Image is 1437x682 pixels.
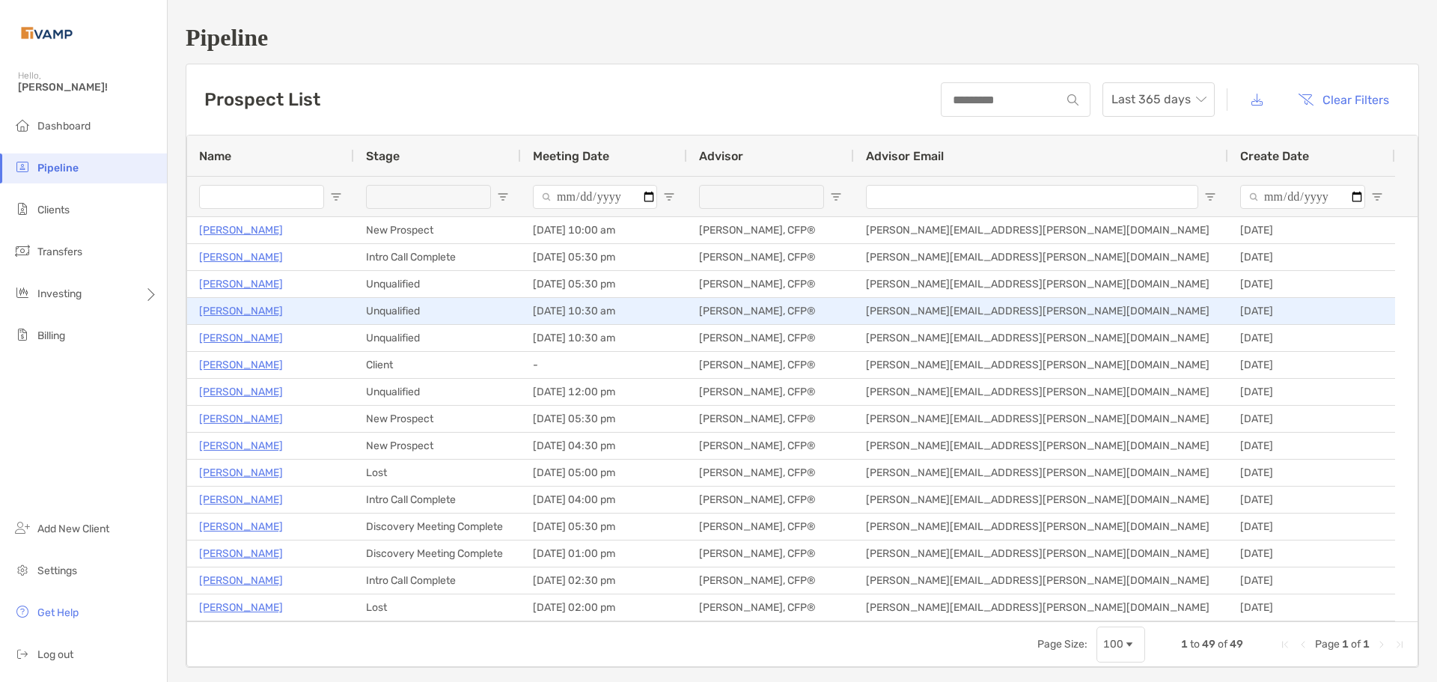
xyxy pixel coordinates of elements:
div: [DATE] [1228,352,1395,378]
div: New Prospect [354,433,521,459]
img: Zoe Logo [18,6,76,60]
div: [PERSON_NAME], CFP® [687,244,854,270]
div: [DATE] 01:00 pm [521,541,687,567]
div: [DATE] 02:00 pm [521,594,687,621]
div: [PERSON_NAME][EMAIL_ADDRESS][PERSON_NAME][DOMAIN_NAME] [854,271,1228,297]
img: add_new_client icon [13,519,31,537]
span: [PERSON_NAME]! [18,81,158,94]
button: Open Filter Menu [663,191,675,203]
div: [DATE] [1228,244,1395,270]
div: [PERSON_NAME][EMAIL_ADDRESS][PERSON_NAME][DOMAIN_NAME] [854,487,1228,513]
span: Get Help [37,606,79,619]
div: Lost [354,460,521,486]
span: 49 [1230,638,1243,651]
div: [PERSON_NAME], CFP® [687,271,854,297]
div: [DATE] [1228,487,1395,513]
div: [DATE] [1228,541,1395,567]
a: [PERSON_NAME] [199,598,283,617]
span: Add New Client [37,523,109,535]
div: [PERSON_NAME][EMAIL_ADDRESS][PERSON_NAME][DOMAIN_NAME] [854,460,1228,486]
h3: Prospect List [204,89,320,110]
div: [DATE] 04:00 pm [521,487,687,513]
span: Pipeline [37,162,79,174]
span: 1 [1181,638,1188,651]
a: [PERSON_NAME] [199,517,283,536]
span: Last 365 days [1111,83,1206,116]
span: Name [199,149,231,163]
div: Unqualified [354,379,521,405]
img: pipeline icon [13,158,31,176]
span: Dashboard [37,120,91,133]
div: New Prospect [354,217,521,243]
a: [PERSON_NAME] [199,356,283,374]
a: [PERSON_NAME] [199,490,283,509]
img: billing icon [13,326,31,344]
a: [PERSON_NAME] [199,436,283,455]
div: [DATE] [1228,379,1395,405]
div: [DATE] 12:00 pm [521,379,687,405]
button: Open Filter Menu [830,191,842,203]
a: [PERSON_NAME] [199,248,283,267]
div: New Prospect [354,406,521,432]
div: [DATE] 10:00 am [521,217,687,243]
img: transfers icon [13,242,31,260]
span: 1 [1342,638,1349,651]
div: [PERSON_NAME], CFP® [687,514,854,540]
div: [PERSON_NAME], CFP® [687,487,854,513]
div: [PERSON_NAME][EMAIL_ADDRESS][PERSON_NAME][DOMAIN_NAME] [854,217,1228,243]
div: [DATE] [1228,406,1395,432]
div: [PERSON_NAME][EMAIL_ADDRESS][PERSON_NAME][DOMAIN_NAME] [854,541,1228,567]
div: [DATE] 05:30 pm [521,271,687,297]
div: Client [354,352,521,378]
span: of [1351,638,1361,651]
a: [PERSON_NAME] [199,409,283,428]
img: input icon [1067,94,1078,106]
div: [PERSON_NAME], CFP® [687,217,854,243]
div: - [521,352,687,378]
div: [PERSON_NAME][EMAIL_ADDRESS][PERSON_NAME][DOMAIN_NAME] [854,594,1228,621]
a: [PERSON_NAME] [199,544,283,563]
div: Unqualified [354,298,521,324]
button: Open Filter Menu [330,191,342,203]
div: First Page [1279,639,1291,651]
p: [PERSON_NAME] [199,463,283,482]
a: [PERSON_NAME] [199,571,283,590]
div: [DATE] [1228,433,1395,459]
button: Open Filter Menu [1204,191,1216,203]
div: [PERSON_NAME][EMAIL_ADDRESS][PERSON_NAME][DOMAIN_NAME] [854,379,1228,405]
div: [PERSON_NAME], CFP® [687,541,854,567]
div: [PERSON_NAME], CFP® [687,594,854,621]
span: Log out [37,648,73,661]
input: Meeting Date Filter Input [533,185,657,209]
span: 49 [1202,638,1215,651]
div: [PERSON_NAME], CFP® [687,406,854,432]
span: Investing [37,287,82,300]
span: Advisor Email [866,149,944,163]
div: Next Page [1376,639,1388,651]
div: [DATE] 02:30 pm [521,567,687,594]
div: [DATE] [1228,514,1395,540]
div: Intro Call Complete [354,567,521,594]
div: [PERSON_NAME][EMAIL_ADDRESS][PERSON_NAME][DOMAIN_NAME] [854,352,1228,378]
img: dashboard icon [13,116,31,134]
div: [DATE] 05:00 pm [521,460,687,486]
div: [PERSON_NAME], CFP® [687,352,854,378]
a: [PERSON_NAME] [199,221,283,240]
div: Lost [354,594,521,621]
div: [PERSON_NAME][EMAIL_ADDRESS][PERSON_NAME][DOMAIN_NAME] [854,298,1228,324]
a: [PERSON_NAME] [199,329,283,347]
div: Discovery Meeting Complete [354,541,521,567]
div: [DATE] 04:30 pm [521,433,687,459]
div: [DATE] 10:30 am [521,298,687,324]
div: [PERSON_NAME][EMAIL_ADDRESS][PERSON_NAME][DOMAIN_NAME] [854,567,1228,594]
span: of [1218,638,1227,651]
div: [PERSON_NAME][EMAIL_ADDRESS][PERSON_NAME][DOMAIN_NAME] [854,433,1228,459]
div: Unqualified [354,271,521,297]
span: Stage [366,149,400,163]
div: [DATE] [1228,567,1395,594]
